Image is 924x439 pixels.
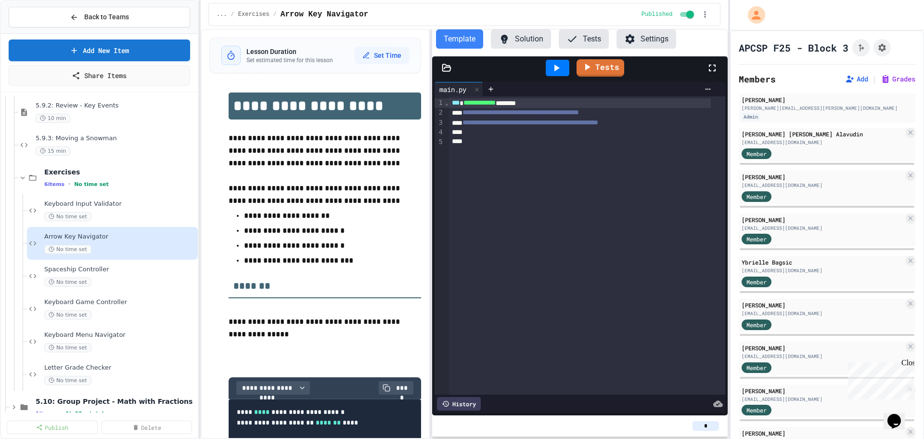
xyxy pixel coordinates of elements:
[435,98,444,108] div: 1
[884,400,914,429] iframe: chat widget
[742,139,904,146] div: [EMAIL_ADDRESS][DOMAIN_NAME]
[435,82,483,96] div: main.py
[746,406,767,414] span: Member
[642,11,673,18] span: Published
[44,364,196,372] span: Letter Grade Checker
[742,113,760,121] div: Admin
[65,411,103,417] span: 1h 30m total
[44,298,196,306] span: Keyboard Game Controller
[44,212,91,221] span: No time set
[44,376,91,385] span: No time set
[36,146,70,156] span: 15 min
[559,29,609,49] button: Tests
[9,65,190,86] a: Share Items
[436,29,483,49] button: Template
[44,266,196,274] span: Spaceship Controller
[36,411,56,417] span: 1 items
[742,215,904,224] div: [PERSON_NAME]
[273,11,277,18] span: /
[437,397,481,411] div: History
[742,182,904,189] div: [EMAIL_ADDRESS][DOMAIN_NAME]
[36,134,196,143] span: 5.9.3: Moving a Snowman
[577,59,624,77] a: Tests
[742,258,904,266] div: Ybrielle Bagsic
[68,180,70,188] span: •
[7,421,98,434] a: Publish
[742,386,904,395] div: [PERSON_NAME]
[845,74,868,84] button: Add
[246,56,333,64] p: Set estimated time for this lesson
[739,72,776,86] h2: Members
[102,421,192,434] a: Delete
[444,99,449,106] span: Fold line
[742,344,904,352] div: [PERSON_NAME]
[231,11,234,18] span: /
[36,114,70,123] span: 10 min
[36,102,196,110] span: 5.9.2: Review - Key Events
[44,245,91,254] span: No time set
[60,410,62,417] span: •
[881,74,915,84] button: Grades
[246,47,333,56] h3: Lesson Duration
[217,11,227,18] span: ...
[44,343,91,352] span: No time set
[74,181,109,187] span: No time set
[616,29,676,49] button: Settings
[746,192,767,201] span: Member
[844,359,914,399] iframe: chat widget
[435,137,444,147] div: 5
[742,225,904,232] div: [EMAIL_ADDRESS][DOMAIN_NAME]
[746,363,767,372] span: Member
[44,278,91,287] span: No time set
[742,173,904,181] div: [PERSON_NAME]
[44,310,91,319] span: No time set
[642,9,696,20] div: Content is published and visible to students
[9,40,190,61] a: Add New Item
[742,130,904,138] div: [PERSON_NAME] [PERSON_NAME] Alavudin
[746,278,767,286] span: Member
[742,105,912,112] div: [PERSON_NAME][EMAIL_ADDRESS][PERSON_NAME][DOMAIN_NAME]
[742,95,912,104] div: [PERSON_NAME]
[852,39,870,56] button: Click to see fork details
[435,118,444,128] div: 3
[44,200,196,208] span: Keyboard Input Validator
[738,4,768,26] div: My Account
[84,12,129,22] span: Back to Teams
[742,267,904,274] div: [EMAIL_ADDRESS][DOMAIN_NAME]
[872,73,877,85] span: |
[739,41,848,54] h1: APCSP F25 - Block 3
[44,168,196,176] span: Exercises
[44,181,64,187] span: 6 items
[36,397,196,406] span: 5.10: Group Project - Math with Fractions
[4,4,66,61] div: Chat with us now!Close
[742,429,904,438] div: [PERSON_NAME]
[873,39,891,56] button: Assignment Settings
[44,331,196,339] span: Keyboard Menu Navigator
[238,11,269,18] span: Exercises
[9,7,190,27] button: Back to Teams
[742,353,904,360] div: [EMAIL_ADDRESS][DOMAIN_NAME]
[355,47,409,64] button: Set Time
[435,108,444,118] div: 2
[746,235,767,243] span: Member
[491,29,551,49] button: Solution
[742,310,904,317] div: [EMAIL_ADDRESS][DOMAIN_NAME]
[44,233,196,241] span: Arrow Key Navigator
[435,84,471,94] div: main.py
[746,149,767,158] span: Member
[742,396,904,403] div: [EMAIL_ADDRESS][DOMAIN_NAME]
[746,320,767,329] span: Member
[742,301,904,309] div: [PERSON_NAME]
[281,9,368,20] span: Arrow Key Navigator
[435,128,444,137] div: 4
